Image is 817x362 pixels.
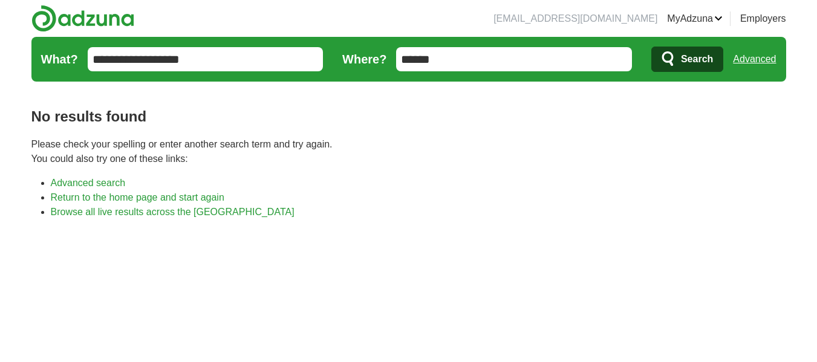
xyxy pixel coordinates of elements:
[342,50,386,68] label: Where?
[31,106,786,128] h1: No results found
[740,11,786,26] a: Employers
[493,11,657,26] li: [EMAIL_ADDRESS][DOMAIN_NAME]
[41,50,78,68] label: What?
[31,5,134,32] img: Adzuna logo
[51,178,126,188] a: Advanced search
[31,137,786,166] p: Please check your spelling or enter another search term and try again. You could also try one of ...
[51,207,295,217] a: Browse all live results across the [GEOGRAPHIC_DATA]
[681,47,713,71] span: Search
[651,47,723,72] button: Search
[51,192,224,202] a: Return to the home page and start again
[733,47,776,71] a: Advanced
[667,11,723,26] a: MyAdzuna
